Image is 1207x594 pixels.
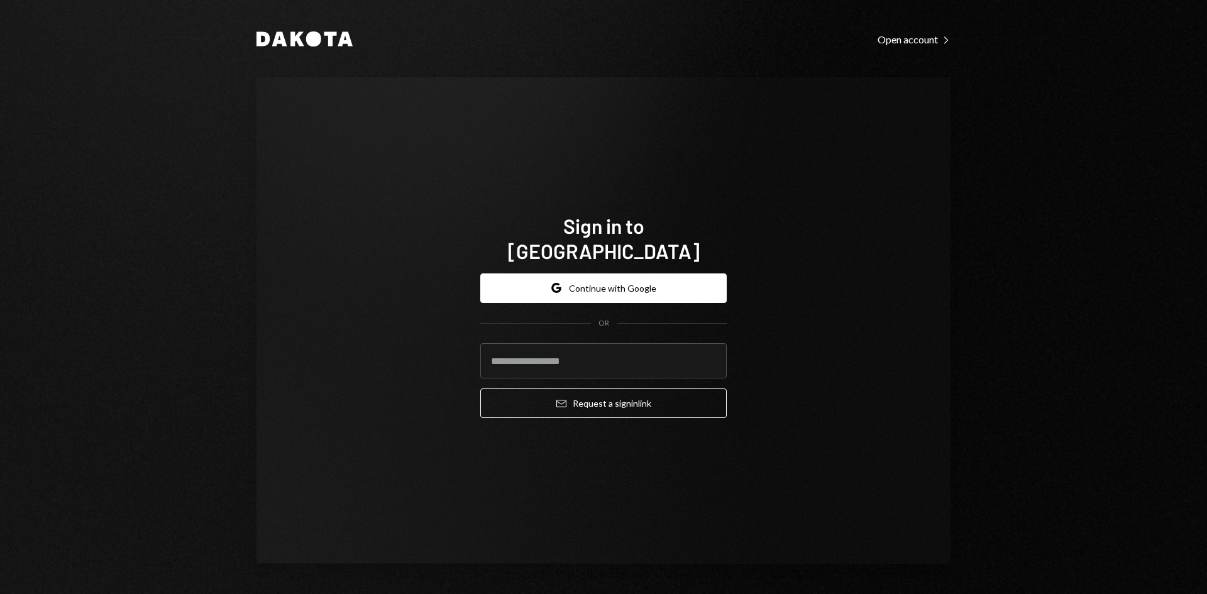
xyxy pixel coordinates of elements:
button: Continue with Google [480,273,727,303]
div: Open account [878,33,951,46]
div: OR [598,318,609,329]
h1: Sign in to [GEOGRAPHIC_DATA] [480,213,727,263]
button: Request a signinlink [480,388,727,418]
a: Open account [878,32,951,46]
